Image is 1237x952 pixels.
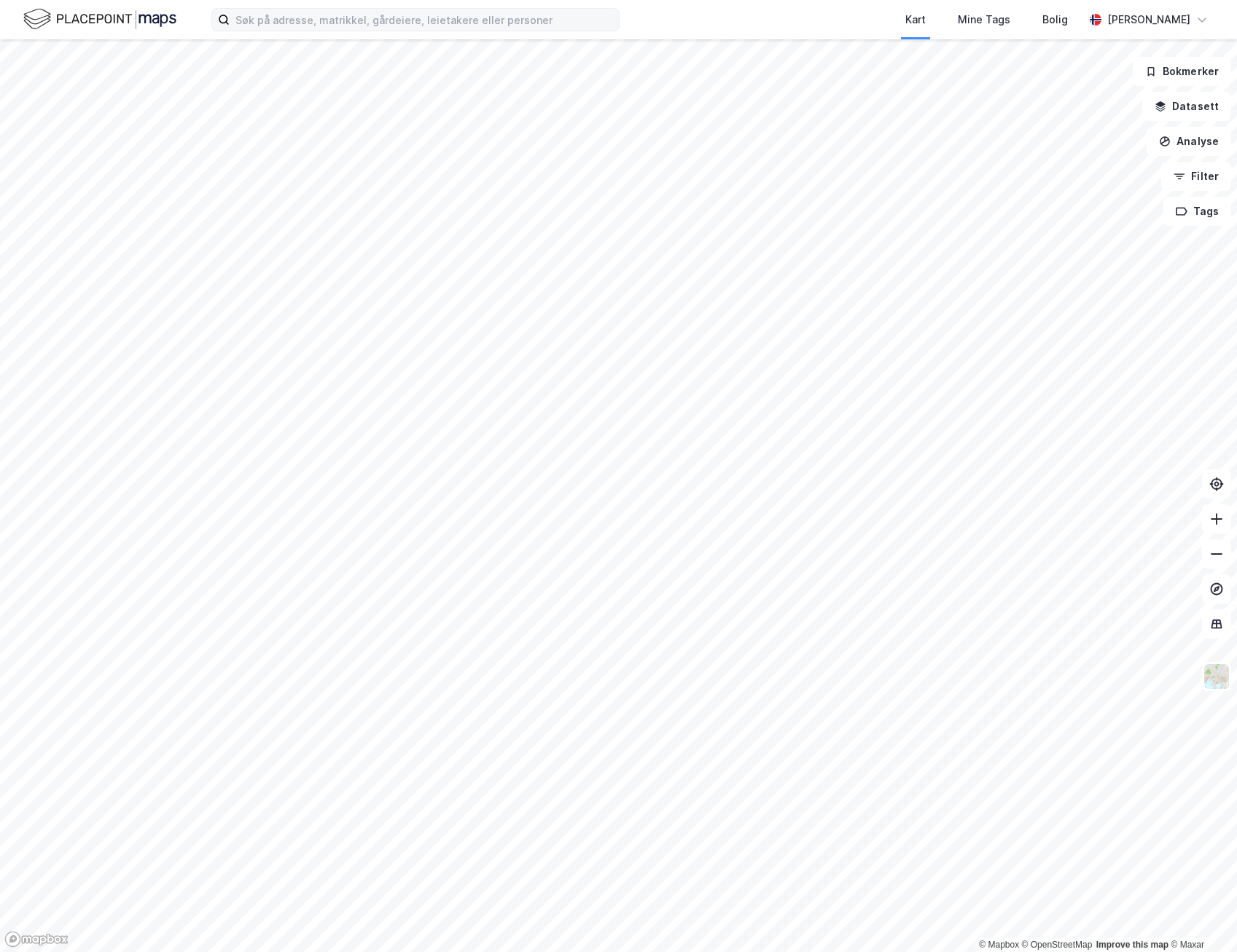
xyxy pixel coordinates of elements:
[1163,197,1231,226] button: Tags
[958,11,1010,28] div: Mine Tags
[1107,11,1190,28] div: [PERSON_NAME]
[1022,940,1093,950] a: OpenStreetMap
[1161,162,1231,191] button: Filter
[23,7,176,32] img: logo.f888ab2527a4732fd821a326f86c7f29.svg
[1133,57,1231,86] button: Bokmerker
[979,940,1019,950] a: Mapbox
[1042,11,1068,28] div: Bolig
[1142,92,1231,121] button: Datasett
[1203,663,1230,690] img: Z
[1164,882,1237,952] iframe: Chat Widget
[1147,127,1231,156] button: Analyse
[1164,882,1237,952] div: Kontrollprogram for chat
[4,931,69,948] a: Mapbox homepage
[230,9,619,31] input: Søk på adresse, matrikkel, gårdeiere, leietakere eller personer
[1096,940,1168,950] a: Improve this map
[905,11,926,28] div: Kart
